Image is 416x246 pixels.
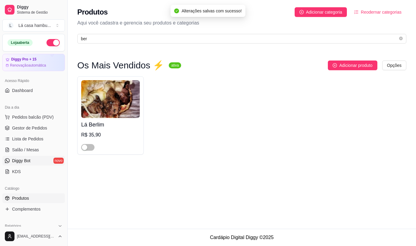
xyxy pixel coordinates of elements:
[17,5,62,10] span: Diggy
[361,9,402,15] span: Reodernar categorias
[2,19,65,31] button: Select a team
[8,22,14,28] span: L
[349,7,406,17] button: Reodernar categorias
[169,62,181,68] sup: ativa
[387,62,402,69] span: Opções
[174,8,179,13] span: check-circle
[382,61,406,70] button: Opções
[12,114,54,120] span: Pedidos balcão (PDV)
[81,131,140,139] div: R$ 35,90
[2,193,65,203] a: Produtos
[2,204,65,214] a: Complementos
[12,136,43,142] span: Lista de Pedidos
[295,7,347,17] button: Adicionar categoria
[306,9,342,15] span: Adicionar categoria
[8,39,33,46] div: Loja aberta
[81,120,140,129] h4: Lá Berlim
[68,229,416,246] footer: Cardápio Digital Diggy © 2025
[2,134,65,144] a: Lista de Pedidos
[2,54,65,71] a: Diggy Pro + 15Renovaçãoautomática
[11,57,37,62] article: Diggy Pro + 15
[12,195,29,201] span: Produtos
[12,158,30,164] span: Diggy Bot
[2,167,65,176] a: KDS
[17,10,62,15] span: Sistema de Gestão
[81,35,398,42] input: Buscar por nome ou código do produto
[328,61,377,70] button: Adicionar produto
[2,229,65,244] button: [EMAIL_ADDRESS][DOMAIN_NAME]
[2,76,65,86] div: Acesso Rápido
[354,10,358,14] span: ordered-list
[2,86,65,95] a: Dashboard
[399,37,403,40] span: close-circle
[10,63,46,68] article: Renovação automática
[2,145,65,155] a: Salão / Mesas
[399,36,403,42] span: close-circle
[77,19,406,27] p: Aqui você cadastra e gerencia seu produtos e categorias
[181,8,242,13] span: Alterações salvas com sucesso!
[333,63,337,67] span: plus-circle
[77,62,164,69] h3: Os Mais Vendidos ⚡️
[12,125,47,131] span: Gestor de Pedidos
[2,123,65,133] a: Gestor de Pedidos
[339,62,373,69] span: Adicionar produto
[12,147,39,153] span: Salão / Mesas
[81,80,140,118] img: product-image
[2,103,65,112] div: Dia a dia
[299,10,304,14] span: plus-circle
[18,22,51,28] div: Lá casa hambu ...
[12,169,21,175] span: KDS
[2,156,65,166] a: Diggy Botnovo
[17,234,55,239] span: [EMAIL_ADDRESS][DOMAIN_NAME]
[2,184,65,193] div: Catálogo
[5,224,21,228] span: Relatórios
[46,39,60,46] button: Alterar Status
[12,87,33,93] span: Dashboard
[2,112,65,122] button: Pedidos balcão (PDV)
[12,206,40,212] span: Complementos
[77,7,108,17] h2: Produtos
[2,2,65,17] a: DiggySistema de Gestão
